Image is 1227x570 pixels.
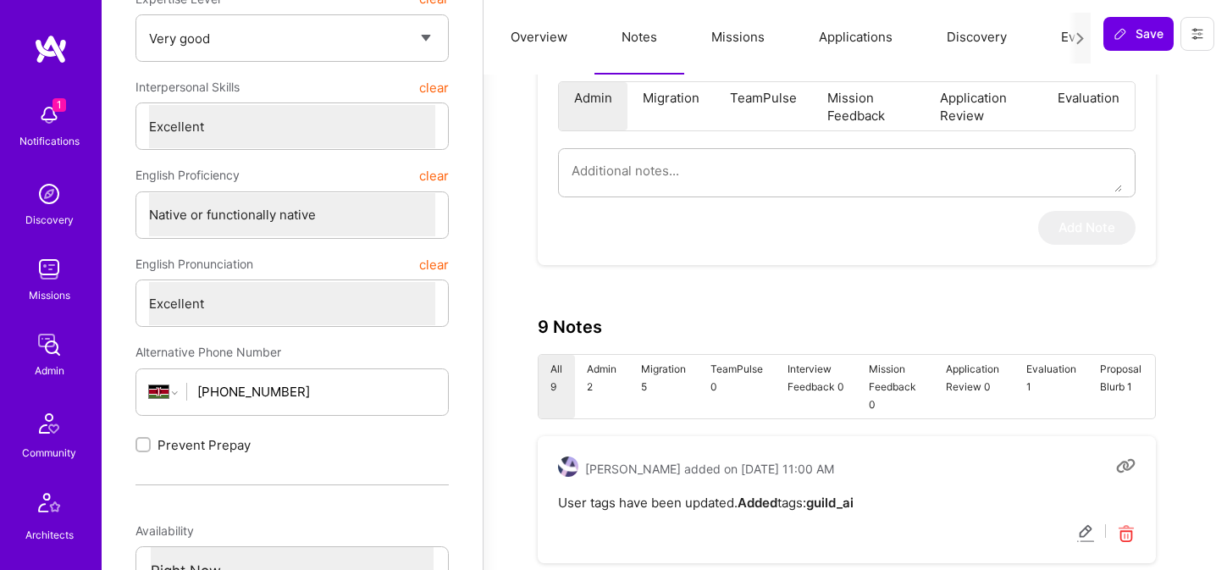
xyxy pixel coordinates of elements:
[34,34,68,64] img: logo
[925,82,1042,130] li: Application Review
[158,436,251,454] span: Prevent Prepay
[19,132,80,150] div: Notifications
[1076,524,1096,544] i: Edit
[1088,355,1155,418] li: Proposal Blurb 1
[135,249,253,279] span: English Pronunciation
[934,355,1014,418] li: Application Review 0
[135,516,449,546] div: Availability
[1103,17,1174,51] button: Save
[558,457,578,477] img: User Avatar
[558,457,578,481] a: User Avatar
[135,72,240,102] span: Interpersonal Skills
[29,485,69,526] img: Architects
[32,177,66,211] img: discovery
[35,362,64,379] div: Admin
[539,355,575,418] li: All 9
[1116,524,1136,544] i: Delete
[1114,25,1163,42] span: Save
[419,160,449,191] button: clear
[738,495,777,511] strong: Added
[135,345,281,359] span: Alternative Phone Number
[32,98,66,132] img: bell
[32,252,66,286] img: teamwork
[559,82,627,130] li: Admin
[856,355,933,418] li: Mission Feedback 0
[538,317,602,337] h3: 9 Notes
[1038,211,1136,245] button: Add Note
[585,460,834,478] span: [PERSON_NAME] added on [DATE] 11:00 AM
[53,98,66,112] span: 1
[135,160,240,191] span: English Proficiency
[197,370,435,413] input: +1 (000) 000-0000
[25,211,74,229] div: Discovery
[558,494,1136,512] pre: User tags have been updated. tags:
[22,444,76,462] div: Community
[32,328,66,362] img: admin teamwork
[715,82,812,130] li: TeamPulse
[419,72,449,102] button: clear
[698,355,775,418] li: TeamPulse 0
[419,249,449,279] button: clear
[806,495,854,511] strong: guild_ai
[775,355,856,418] li: Interview Feedback 0
[1116,457,1136,476] i: Copy link
[629,355,699,418] li: Migration 5
[1074,32,1086,45] i: icon Next
[812,82,925,130] li: Mission Feedback
[575,355,629,418] li: Admin 2
[1042,82,1135,130] li: Evaluation
[25,526,74,544] div: Architects
[627,82,715,130] li: Migration
[29,286,70,304] div: Missions
[1014,355,1088,418] li: Evaluation 1
[29,403,69,444] img: Community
